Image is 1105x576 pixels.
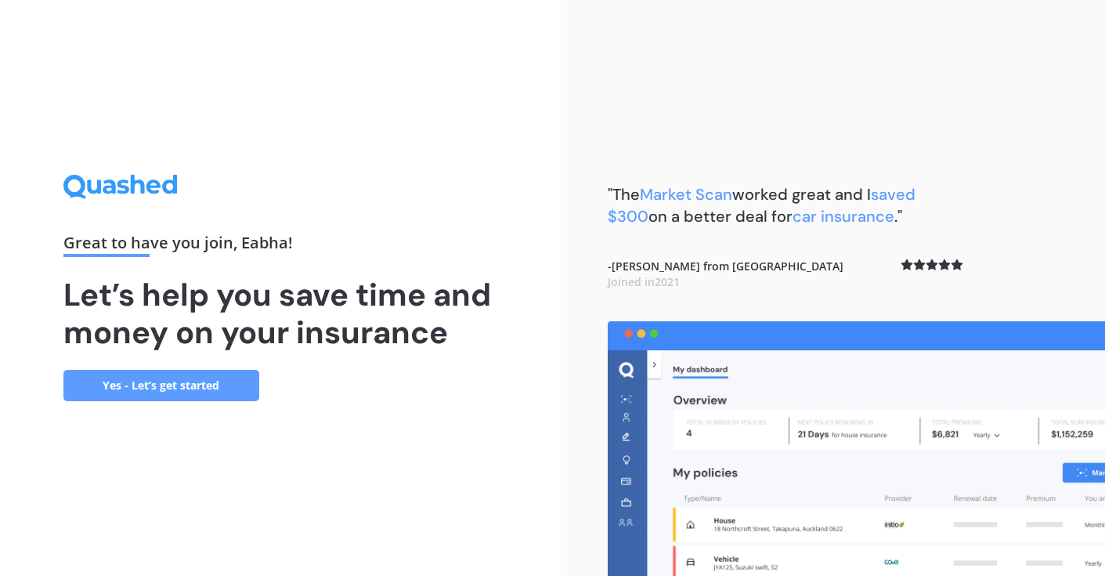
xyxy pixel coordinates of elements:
span: saved $300 [608,184,915,226]
span: Market Scan [640,184,732,205]
span: Joined in 2021 [608,274,680,289]
a: Yes - Let’s get started [63,370,259,401]
h1: Let’s help you save time and money on your insurance [63,276,497,351]
b: - [PERSON_NAME] from [GEOGRAPHIC_DATA] [608,259,843,289]
span: car insurance [793,206,894,226]
div: Great to have you join , Eabha ! [63,235,497,257]
b: "The worked great and I on a better deal for ." [608,184,915,226]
